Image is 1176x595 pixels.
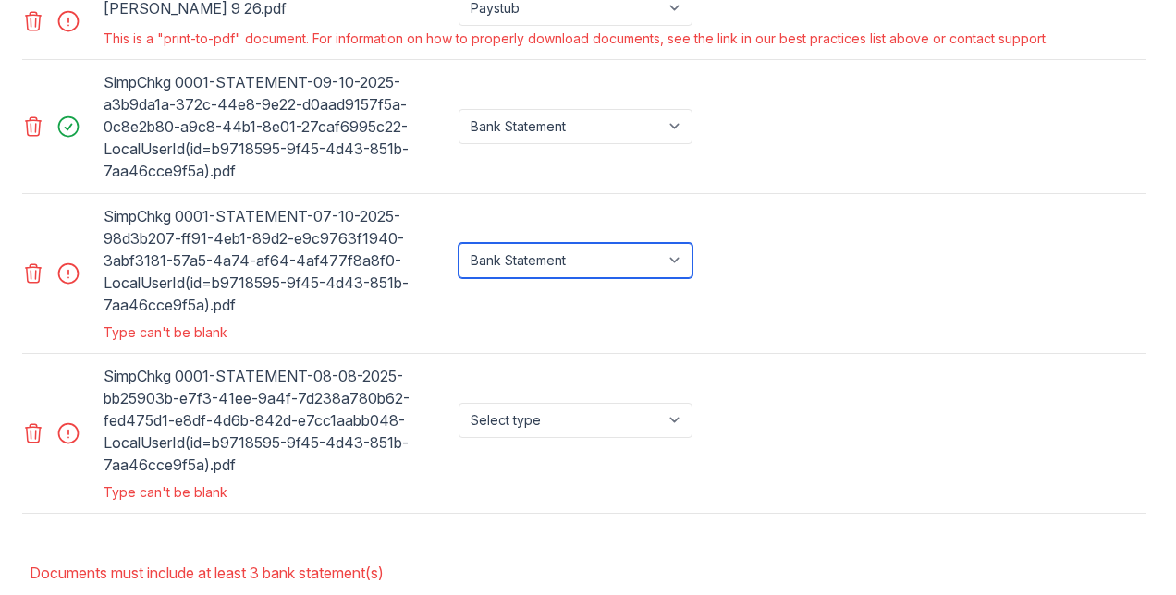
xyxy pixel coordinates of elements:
[104,201,451,320] div: SimpChkg 0001-STATEMENT-07-10-2025-98d3b207-ff91-4eb1-89d2-e9c9763f1940-3abf3181-57a5-4a74-af64-4...
[104,483,696,502] div: Type can't be blank
[104,361,451,480] div: SimpChkg 0001-STATEMENT-08-08-2025-bb25903b-e7f3-41ee-9a4f-7d238a780b62-fed475d1-e8df-4d6b-842d-e...
[104,323,696,342] div: Type can't be blank
[104,30,1048,48] div: This is a "print-to-pdf" document. For information on how to properly download documents, see the...
[30,554,1146,591] li: Documents must include at least 3 bank statement(s)
[104,67,451,186] div: SimpChkg 0001-STATEMENT-09-10-2025-a3b9da1a-372c-44e8-9e22-d0aad9157f5a-0c8e2b80-a9c8-44b1-8e01-2...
